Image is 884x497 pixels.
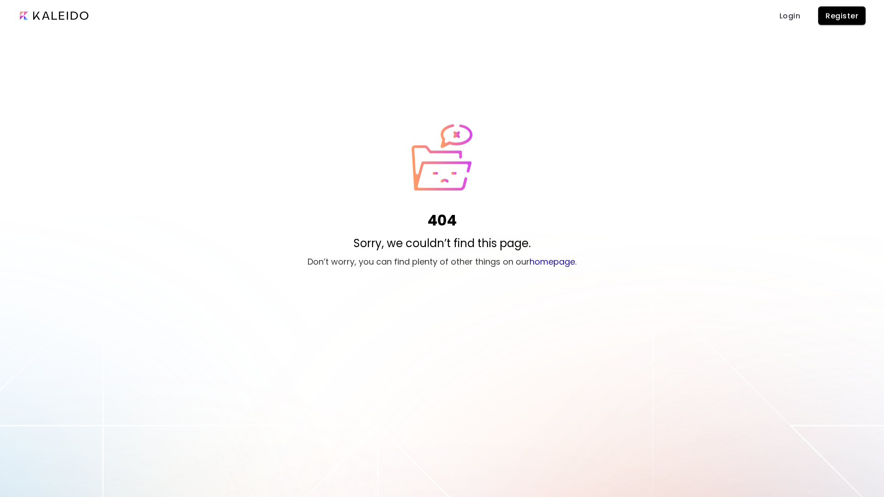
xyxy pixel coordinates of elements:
a: Login [775,6,804,25]
p: Sorry, we couldn’t find this page. [354,235,531,252]
h1: 404 [427,209,457,231]
p: Don’t worry, you can find plenty of other things on our . [308,255,576,268]
button: Register [818,6,866,25]
a: homepage [529,256,575,267]
span: Register [826,11,858,21]
span: Login [779,11,801,21]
